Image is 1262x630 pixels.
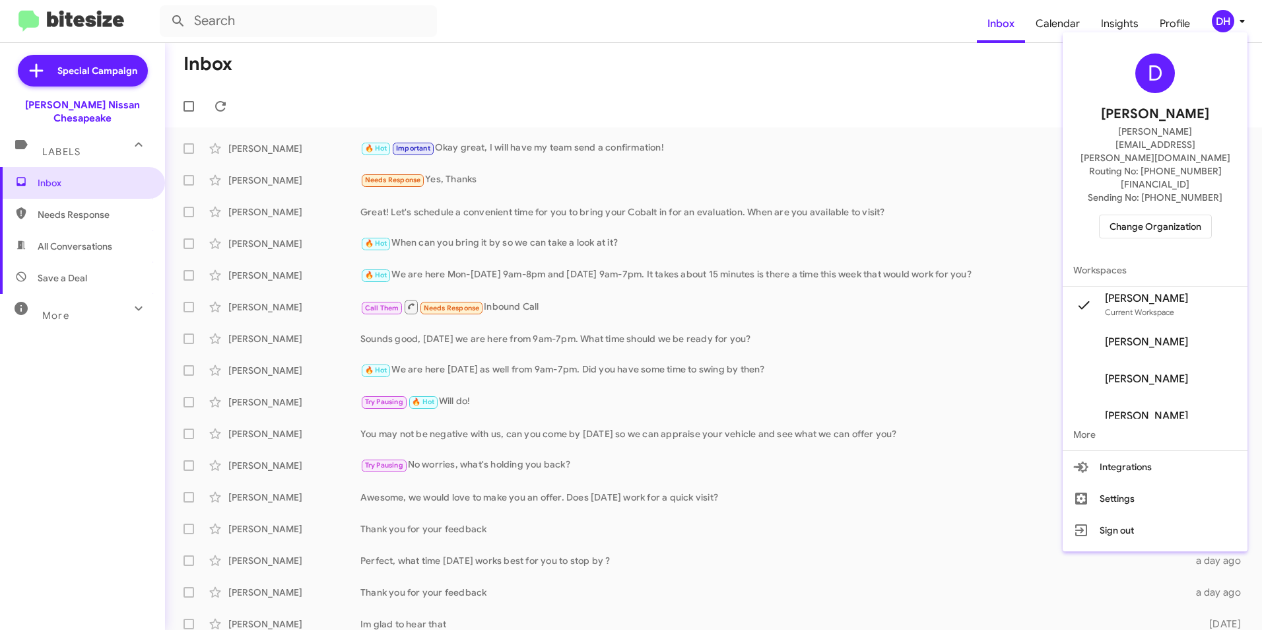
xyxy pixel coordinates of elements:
span: Current Workspace [1105,307,1174,317]
div: D [1135,53,1175,93]
span: [PERSON_NAME] [1105,292,1188,305]
span: [PERSON_NAME] [1101,104,1209,125]
span: More [1063,419,1247,450]
span: [PERSON_NAME] [1105,372,1188,386]
span: Routing No: [PHONE_NUMBER][FINANCIAL_ID] [1079,164,1232,191]
span: [PERSON_NAME] [1105,335,1188,349]
span: Change Organization [1110,215,1201,238]
span: Workspaces [1063,254,1247,286]
button: Sign out [1063,514,1247,546]
button: Settings [1063,483,1247,514]
span: [PERSON_NAME][EMAIL_ADDRESS][PERSON_NAME][DOMAIN_NAME] [1079,125,1232,164]
span: Sending No: [PHONE_NUMBER] [1088,191,1222,204]
span: [PERSON_NAME] [1105,409,1188,423]
button: Integrations [1063,451,1247,483]
button: Change Organization [1099,215,1212,238]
